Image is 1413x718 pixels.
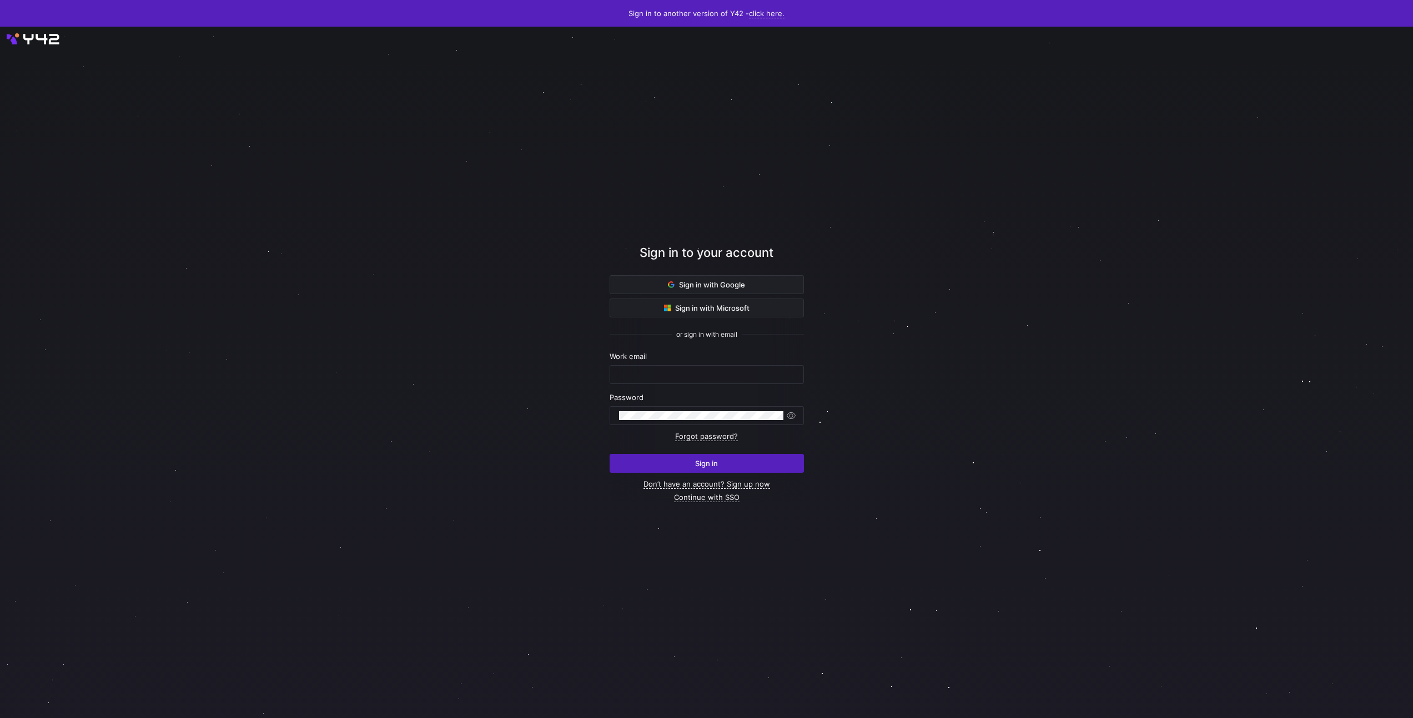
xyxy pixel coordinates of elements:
span: or sign in with email [676,331,737,338]
span: Sign in [695,459,718,468]
span: Password [610,393,643,402]
button: Sign in with Google [610,275,804,294]
a: Continue with SSO [674,493,740,502]
div: Sign in to your account [610,244,804,275]
span: Sign in with Microsoft [664,304,750,312]
button: Sign in [610,454,804,473]
button: Sign in with Microsoft [610,299,804,317]
span: Work email [610,352,647,361]
a: Don’t have an account? Sign up now [643,479,770,489]
a: click here. [749,9,785,18]
span: Sign in with Google [668,280,745,289]
a: Forgot password? [675,432,738,441]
